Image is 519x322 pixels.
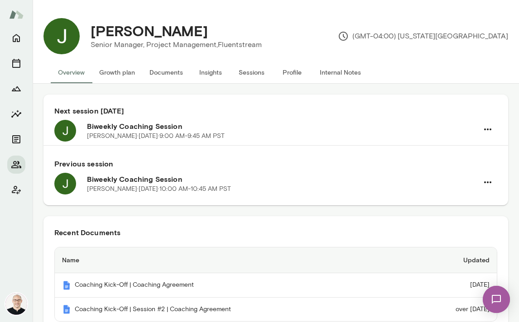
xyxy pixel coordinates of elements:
[7,181,25,199] button: Client app
[62,281,71,290] img: Mento
[231,62,272,83] button: Sessions
[5,293,27,315] img: Michael Wilson
[7,105,25,123] button: Insights
[404,247,497,273] th: Updated
[142,62,190,83] button: Documents
[92,62,142,83] button: Growth plan
[7,156,25,174] button: Members
[54,105,497,116] h6: Next session [DATE]
[91,39,262,50] p: Senior Manager, Project Management, Fluentstream
[404,298,497,322] td: over [DATE]
[54,158,497,169] h6: Previous session
[338,31,508,42] p: (GMT-04:00) [US_STATE][GEOGRAPHIC_DATA]
[55,298,404,322] th: Coaching Kick-Off | Session #2 | Coaching Agreement
[190,62,231,83] button: Insights
[87,174,478,185] h6: Biweekly Coaching Session
[43,18,80,54] img: Justin Freimann
[404,273,497,298] td: [DATE]
[272,62,312,83] button: Profile
[87,121,478,132] h6: Biweekly Coaching Session
[54,227,497,238] h6: Recent Documents
[91,22,208,39] h4: [PERSON_NAME]
[9,6,24,23] img: Mento
[87,185,231,194] p: [PERSON_NAME] · [DATE] · 10:00 AM-10:45 AM PST
[55,273,404,298] th: Coaching Kick-Off | Coaching Agreement
[51,62,92,83] button: Overview
[7,54,25,72] button: Sessions
[7,80,25,98] button: Growth Plan
[312,62,368,83] button: Internal Notes
[7,130,25,148] button: Documents
[55,247,404,273] th: Name
[87,132,225,141] p: [PERSON_NAME] · [DATE] · 9:00 AM-9:45 AM PST
[62,305,71,314] img: Mento
[7,29,25,47] button: Home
